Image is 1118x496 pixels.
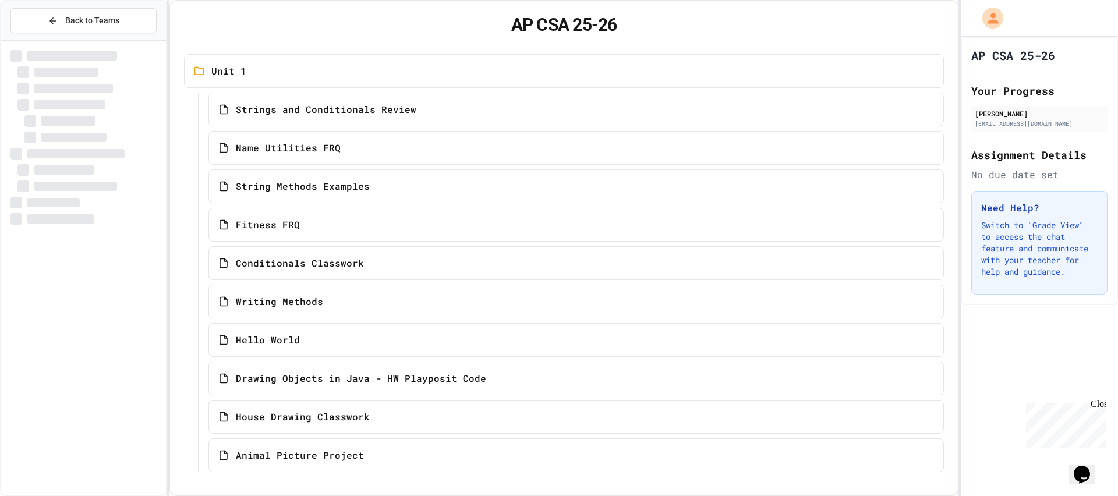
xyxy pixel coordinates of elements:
a: Fitness FRQ [208,208,944,242]
h1: AP CSA 25-26 [184,15,944,36]
div: [PERSON_NAME] [975,108,1104,119]
h1: AP CSA 25-26 [971,47,1055,63]
div: [EMAIL_ADDRESS][DOMAIN_NAME] [975,119,1104,128]
span: Fitness FRQ [236,218,300,232]
h3: Need Help? [981,201,1098,215]
a: Conditionals Classwork [208,246,944,280]
a: Strings and Conditionals Review [208,93,944,126]
a: Animal Picture Project [208,438,944,472]
a: Drawing Objects in Java - HW Playposit Code [208,362,944,395]
iframe: chat widget [1021,399,1106,448]
div: No due date set [971,168,1108,182]
span: House Drawing Classwork [236,410,370,424]
span: String Methods Examples [236,179,370,193]
span: Writing Methods [236,295,323,309]
button: Back to Teams [10,8,157,33]
span: Conditionals Classwork [236,256,364,270]
h2: Your Progress [971,83,1108,99]
a: Name Utilities FRQ [208,131,944,165]
a: Hello World [208,323,944,357]
p: Switch to "Grade View" to access the chat feature and communicate with your teacher for help and ... [981,219,1098,278]
iframe: chat widget [1069,449,1106,484]
a: House Drawing Classwork [208,400,944,434]
span: Name Utilities FRQ [236,141,341,155]
div: Chat with us now!Close [5,5,80,74]
a: Writing Methods [208,285,944,318]
span: Drawing Objects in Java - HW Playposit Code [236,371,486,385]
span: Unit 1 [211,64,246,78]
div: My Account [970,5,1006,31]
span: Animal Picture Project [236,448,364,462]
span: Strings and Conditionals Review [236,102,416,116]
a: String Methods Examples [208,169,944,203]
span: Hello World [236,333,300,347]
h2: Assignment Details [971,147,1108,163]
span: Back to Teams [65,15,119,27]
